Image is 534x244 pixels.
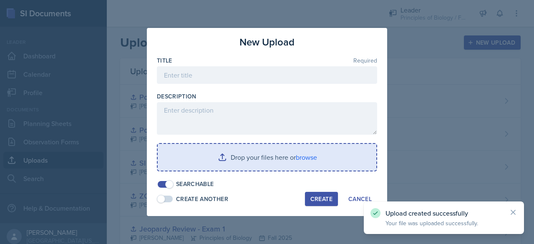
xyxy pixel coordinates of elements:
p: Upload created successfully [385,209,502,217]
label: Title [157,56,172,65]
div: Create Another [176,195,228,204]
label: Description [157,92,196,101]
button: Cancel [343,192,377,206]
p: Your file was uploaded successfully. [385,219,502,227]
input: Enter title [157,66,377,84]
span: Required [353,58,377,63]
h3: New Upload [239,35,295,50]
div: Cancel [348,196,372,202]
button: Create [305,192,338,206]
div: Create [310,196,332,202]
div: Searchable [176,180,214,189]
